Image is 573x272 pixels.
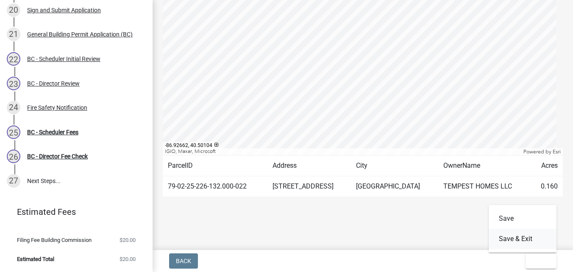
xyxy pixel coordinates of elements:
[7,125,20,139] div: 25
[438,176,531,197] td: TEMPEST HOMES LLC
[17,237,92,243] span: Filing Fee Building Commission
[7,77,20,90] div: 23
[489,205,556,253] div: Exit
[163,148,521,155] div: IGIO, Maxar, Microsoft
[7,174,20,188] div: 27
[521,148,563,155] div: Powered by
[7,150,20,163] div: 26
[27,56,100,62] div: BC - Scheduler Initial Review
[531,176,563,197] td: 0.160
[163,155,267,176] td: ParcelID
[27,129,78,135] div: BC - Scheduler Fees
[27,105,87,111] div: Fire Safety Notification
[7,3,20,17] div: 20
[27,80,80,86] div: BC - Director Review
[526,253,556,269] button: Exit
[267,176,351,197] td: [STREET_ADDRESS]
[7,203,139,220] a: Estimated Fees
[27,153,88,159] div: BC - Director Fee Check
[7,101,20,114] div: 24
[351,176,438,197] td: [GEOGRAPHIC_DATA]
[120,237,136,243] span: $20.00
[7,28,20,41] div: 21
[267,155,351,176] td: Address
[163,176,267,197] td: 79-02-25-226-132.000-022
[489,229,556,249] button: Save & Exit
[27,7,101,13] div: Sign and Submit Application
[176,258,191,264] span: Back
[438,155,531,176] td: OwnerName
[27,31,133,37] div: General Building Permit Application (BC)
[7,52,20,66] div: 22
[531,155,563,176] td: Acres
[169,253,198,269] button: Back
[532,258,545,264] span: Exit
[17,256,54,262] span: Estimated Total
[351,155,438,176] td: City
[120,256,136,262] span: $20.00
[553,149,561,155] a: Esri
[489,208,556,229] button: Save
